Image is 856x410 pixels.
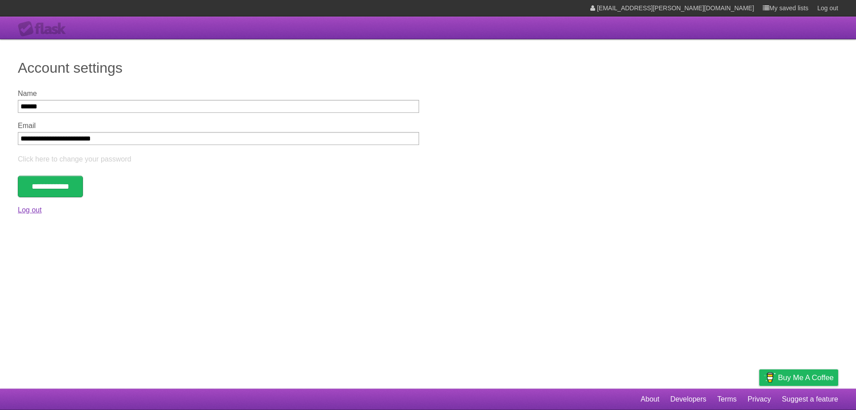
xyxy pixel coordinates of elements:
a: Click here to change your password [18,155,131,163]
label: Email [18,122,419,130]
a: Suggest a feature [782,391,838,408]
a: Terms [717,391,737,408]
div: Flask [18,21,71,37]
a: Privacy [748,391,771,408]
a: Buy me a coffee [759,369,838,386]
a: Log out [18,206,41,214]
h1: Account settings [18,57,838,79]
img: Buy me a coffee [764,370,776,385]
span: Buy me a coffee [778,370,834,385]
label: Name [18,90,419,98]
a: Developers [670,391,706,408]
a: About [641,391,659,408]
